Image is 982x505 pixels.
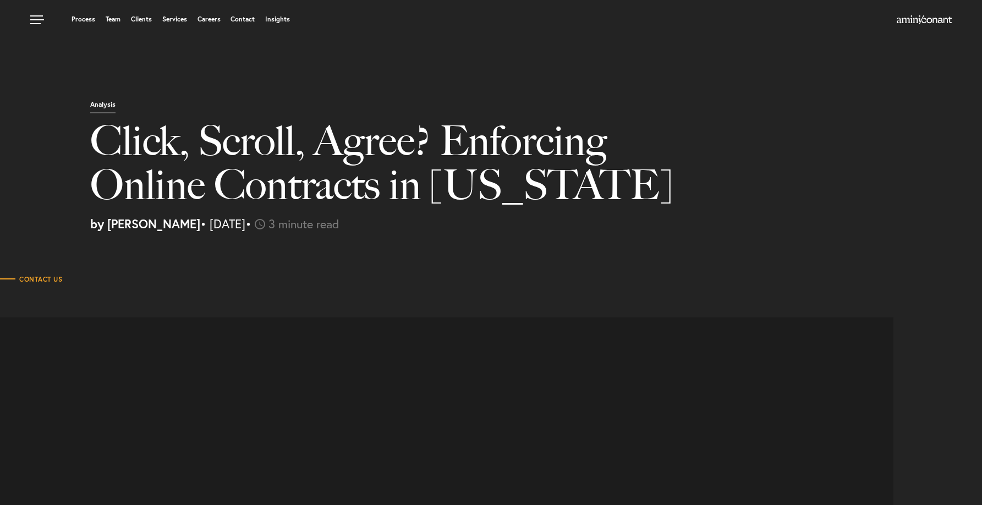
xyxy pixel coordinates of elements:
a: Contact [231,16,255,23]
span: • [245,216,251,232]
strong: by [PERSON_NAME] [90,216,200,232]
p: • [DATE] [90,218,974,230]
p: Analysis [90,101,116,113]
img: Amini & Conant [897,15,952,24]
h1: Click, Scroll, Agree? Enforcing Online Contracts in [US_STATE] [90,119,709,218]
span: 3 minute read [268,216,339,232]
a: Clients [131,16,152,23]
a: Services [162,16,187,23]
a: Home [897,16,952,25]
a: Team [106,16,120,23]
a: Insights [265,16,290,23]
img: icon-time-light.svg [255,219,265,229]
a: Process [72,16,95,23]
a: Careers [198,16,221,23]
